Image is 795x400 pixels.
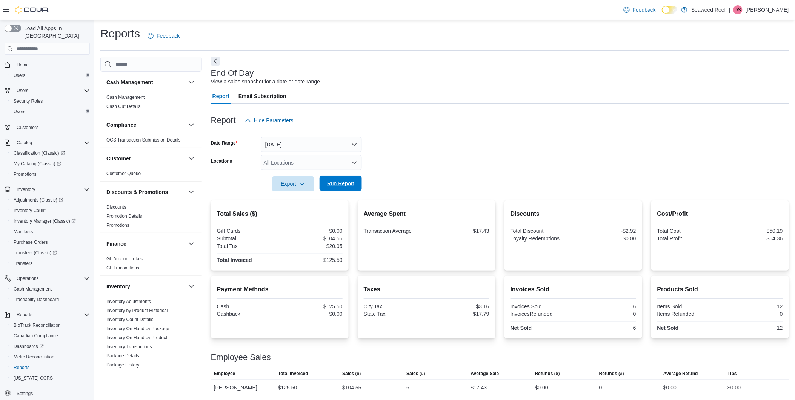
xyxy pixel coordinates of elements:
button: Home [2,59,93,70]
div: Compliance [100,135,202,148]
a: My Catalog (Classic) [11,159,64,168]
a: Inventory by Product Historical [106,308,168,313]
div: $125.50 [278,383,297,392]
a: Inventory Transactions [106,344,152,349]
span: OCS Transaction Submission Details [106,137,181,143]
span: Manifests [11,227,90,236]
div: Subtotal [217,235,278,242]
button: Next [211,57,220,66]
button: Transfers [8,258,93,269]
a: Feedback [145,28,183,43]
h3: Customer [106,155,131,162]
img: Cova [15,6,49,14]
a: Dashboards [8,341,93,352]
button: Users [8,70,93,81]
a: Purchase Orders [11,238,51,247]
span: Catalog [17,140,32,146]
span: Users [14,109,25,115]
span: Refunds (#) [599,371,624,377]
h2: Taxes [364,285,489,294]
span: Settings [14,389,90,398]
a: BioTrack Reconciliation [11,321,64,330]
div: Total Discount [511,228,572,234]
span: Adjustments (Classic) [11,195,90,205]
span: Reports [17,312,32,318]
span: Cash Management [14,286,52,292]
input: Dark Mode [662,6,678,14]
button: Inventory [2,184,93,195]
h3: Finance [106,240,126,248]
a: Security Roles [11,97,46,106]
span: Hide Parameters [254,117,294,124]
span: Feedback [157,32,180,40]
span: Home [17,62,29,68]
span: Inventory On Hand by Product [106,335,167,341]
div: Discounts & Promotions [100,203,202,233]
h2: Total Sales ($) [217,209,343,218]
button: Customer [106,155,185,162]
div: Gift Cards [217,228,278,234]
div: $54.36 [721,235,783,242]
h2: Products Sold [657,285,783,294]
a: Promotions [11,170,40,179]
div: City Tax [364,303,425,309]
span: Discounts [106,204,126,210]
span: Cash Management [106,94,145,100]
button: Customer [187,154,196,163]
button: BioTrack Reconciliation [8,320,93,331]
span: Total Invoiced [278,371,308,377]
label: Locations [211,158,232,164]
span: Inventory Count [14,208,46,214]
div: Cash Management [100,93,202,114]
a: Classification (Classic) [11,149,68,158]
a: Package Details [106,353,139,358]
button: [DATE] [261,137,362,152]
span: Reports [11,363,90,372]
span: Inventory Count Details [106,317,154,323]
a: Classification (Classic) [8,148,93,158]
button: Catalog [2,137,93,148]
span: Package History [106,362,139,368]
span: Reports [14,310,90,319]
h2: Invoices Sold [511,285,636,294]
span: Users [11,107,90,116]
button: Security Roles [8,96,93,106]
span: Feedback [633,6,656,14]
div: $0.00 [663,383,677,392]
span: Promotions [11,170,90,179]
span: Metrc Reconciliation [11,352,90,362]
div: $0.00 [281,311,343,317]
a: Inventory Count [11,206,49,215]
strong: Total Invoiced [217,257,252,263]
div: $17.43 [471,383,487,392]
span: Traceabilty Dashboard [14,297,59,303]
button: Finance [187,239,196,248]
button: Promotions [8,169,93,180]
span: My Catalog (Classic) [14,161,61,167]
span: Security Roles [11,97,90,106]
span: Dashboards [11,342,90,351]
a: My Catalog (Classic) [8,158,93,169]
a: Home [14,60,32,69]
div: Transaction Average [364,228,425,234]
a: Dashboards [11,342,47,351]
div: InvoicesRefunded [511,311,572,317]
button: Inventory [187,282,196,291]
div: State Tax [364,311,425,317]
span: Sales (#) [406,371,425,377]
span: Inventory Count [11,206,90,215]
div: $104.55 [281,235,343,242]
div: Invoices Sold [511,303,572,309]
span: Washington CCRS [11,374,90,383]
span: BioTrack Reconciliation [14,322,61,328]
div: $0.00 [281,228,343,234]
a: GL Account Totals [106,256,143,262]
span: Transfers (Classic) [11,248,90,257]
a: Discounts [106,205,126,210]
a: Metrc Reconciliation [11,352,57,362]
span: Average Refund [663,371,698,377]
a: Traceabilty Dashboard [11,295,62,304]
button: Settings [2,388,93,399]
span: Customers [17,125,38,131]
strong: Net Sold [657,325,679,331]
